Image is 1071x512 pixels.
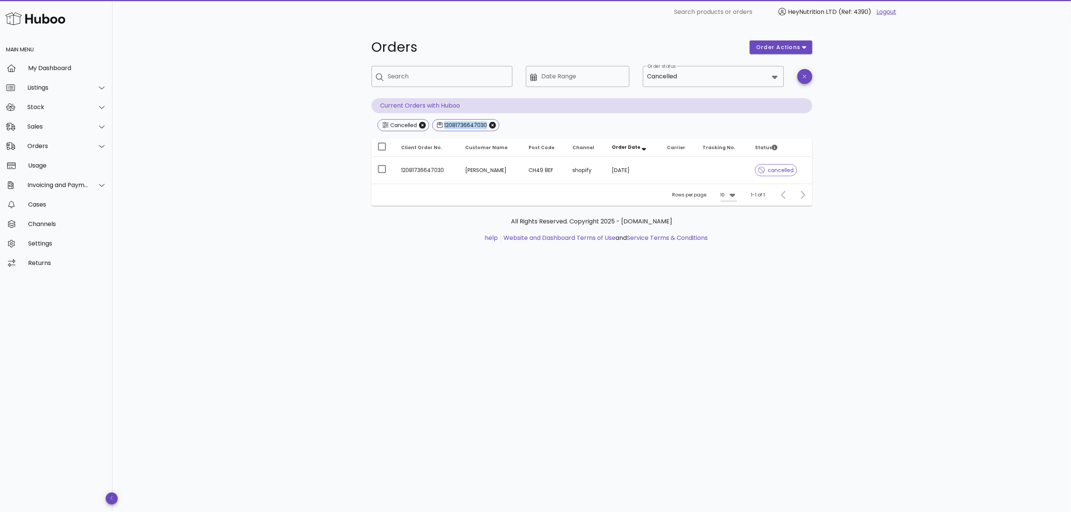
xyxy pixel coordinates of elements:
[28,240,106,247] div: Settings
[567,157,606,184] td: shopify
[503,234,616,242] a: Website and Dashboard Terms of Use
[395,157,459,184] td: 12081736647030
[523,157,567,184] td: CH49 8EF
[697,139,749,157] th: Tracking No.
[485,234,498,242] a: help
[371,40,741,54] h1: Orders
[750,40,812,54] button: order actions
[501,234,708,243] li: and
[459,157,523,184] td: [PERSON_NAME]
[28,162,106,169] div: Usage
[788,7,837,16] span: HeyNutrition LTD
[612,144,641,150] span: Order Date
[606,139,661,157] th: Order Date: Sorted descending. Activate to remove sorting.
[523,139,567,157] th: Post Code
[395,139,459,157] th: Client Order No.
[377,217,806,226] p: All Rights Reserved. Copyright 2025 - [DOMAIN_NAME]
[673,184,737,206] div: Rows per page:
[647,64,676,69] label: Order status
[465,144,508,151] span: Customer Name
[459,139,523,157] th: Customer Name
[27,123,88,130] div: Sales
[720,189,737,201] div: 10Rows per page:
[28,64,106,72] div: My Dashboard
[758,168,794,173] span: cancelled
[755,144,777,151] span: Status
[489,122,496,129] button: Close
[647,73,677,80] div: Cancelled
[720,192,725,198] div: 10
[443,121,487,129] div: 12081736647030
[389,121,417,129] div: Cancelled
[5,10,65,27] img: Huboo Logo
[756,43,801,51] span: order actions
[661,139,697,157] th: Carrier
[401,144,443,151] span: Client Order No.
[643,66,784,87] div: Order statusCancelled
[876,7,896,16] a: Logout
[371,98,812,113] p: Current Orders with Huboo
[28,259,106,266] div: Returns
[839,7,871,16] span: (Ref: 4390)
[27,142,88,150] div: Orders
[27,103,88,111] div: Stock
[529,144,554,151] span: Post Code
[28,220,106,228] div: Channels
[419,122,426,129] button: Close
[27,181,88,189] div: Invoicing and Payments
[627,234,708,242] a: Service Terms & Conditions
[751,192,765,198] div: 1-1 of 1
[703,144,735,151] span: Tracking No.
[606,157,661,184] td: [DATE]
[667,144,686,151] span: Carrier
[28,201,106,208] div: Cases
[27,84,88,91] div: Listings
[567,139,606,157] th: Channel
[749,139,812,157] th: Status
[573,144,595,151] span: Channel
